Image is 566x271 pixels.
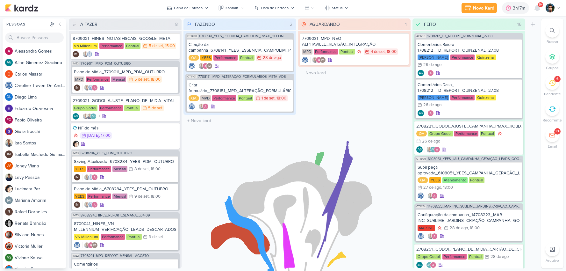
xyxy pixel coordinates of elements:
[15,140,66,146] div: I a r a S a n t o s
[73,36,178,41] div: 8709021_HINES_NOTAS FISCAIS_GOOGLE_META
[74,174,80,180] div: Criador(a): Isabella Machado Guimarães
[88,201,94,208] img: Caroline Traven De Andrade
[427,233,434,239] img: Iara Santos
[149,235,163,239] div: 9 de set
[427,193,434,199] img: Iara Santos
[15,117,66,123] div: F a b i o O l i v e i r a
[425,262,436,268] div: Colaboradores: Aline Gimenez Graciano, Alessandra Gomes
[416,157,426,161] span: CT1309
[202,103,209,110] img: Alessandra Gomes
[418,42,520,53] div: Comentários Raio-x_ 1708212_TD_REPORT_QUINZENAL_27.08
[262,96,275,100] div: 1 de set
[314,49,338,55] div: Performance
[541,24,563,45] li: Ctrl + F
[84,201,90,208] img: Iara Santos
[199,34,285,38] span: 6708141_YEES_ESSENCIA_CAMPOLIM_PMAX_OFFLINE
[73,141,79,147] img: Lucimara Paz
[5,21,48,27] div: Pessoas
[15,243,66,250] div: V i c t o r i a M u l l e r
[84,84,90,91] img: Iara Santos
[189,95,199,101] div: QA
[73,132,79,139] div: Prioridade Alta
[418,55,449,60] div: [PERSON_NAME]
[385,50,397,54] div: , 18:00
[543,117,562,123] p: Recorrente
[15,174,66,181] div: L e v y P e s s o a
[416,146,423,153] div: Aline Gimenez Graciano
[321,59,324,62] p: IM
[202,63,209,69] img: Alessandra Gomes
[418,110,424,116] div: Aline Gimenez Graciano
[548,143,557,149] p: Email
[87,166,111,172] div: Performance
[149,77,161,82] div: , 18:00
[101,234,125,240] div: Performance
[419,112,423,115] p: AG
[5,93,13,101] div: Diego Lima
[418,177,428,183] div: QA
[15,128,66,135] div: G i u l i a B o s c h i
[418,233,424,239] div: Criador(a): Caroline Traven De Andrade
[539,2,542,7] span: 9+
[416,246,521,252] div: 2708251_GODOI_PLANO_DE_MIDIA_CARTÃO_DE_CREDITO
[81,113,100,120] div: Colaboradores: Iara Santos, Levy Pessoa, Aline Gimenez Graciano, Alessandra Gomes
[5,196,13,204] img: Mariana Amorim
[431,233,438,239] img: Alessandra Gomes
[189,55,199,61] div: QA
[189,103,195,110] div: Criador(a): Caroline Traven De Andrade
[418,110,424,116] div: Criador(a): Aline Gimenez Graciano
[5,70,13,78] img: Carlos Massari
[91,242,98,248] div: Isabella Machado Guimarães
[74,159,176,165] div: Saving Atualizado_6708284_YEES_PDM_OUTUBRO
[418,193,424,199] img: Caroline Traven De Andrade
[74,69,176,75] div: Plano de Mídia_7709011_MPD_PDM_OUTUBRO
[431,193,438,199] img: Alessandra Gomes
[5,4,38,12] img: kardz.app
[5,254,13,261] div: Viviane Sousa
[197,63,212,69] div: Colaboradores: Iara Santos, Alessandra Gomes, Isabella Machado Guimarães
[5,33,64,43] input: Buscar Pessoas
[5,185,13,193] img: Lucimara Paz
[5,82,13,89] img: Caroline Traven De Andrade
[546,258,559,263] p: Arquivo
[5,242,13,250] img: Victoria Muller
[189,82,291,94] div: Criar formulário_7708151_MPD_ALTERAÇÃO_FORMULÁRIOS_META_ADS
[555,129,561,134] div: 99+
[547,39,558,45] p: Buscar
[187,75,197,78] span: CT1401
[82,174,98,180] div: Colaboradores: Iara Santos, Caroline Traven De Andrade, Alessandra Gomes
[418,225,435,231] div: MAR INC
[126,234,142,240] div: Pontual
[82,84,98,91] div: Colaboradores: Iara Santos, Caroline Traven De Andrade, Alessandra Gomes
[200,95,211,101] div: MPD
[425,146,440,153] div: Colaboradores: Iara Santos, Aline Gimenez Graciano, Alessandra Gomes
[125,43,140,49] div: Pontual
[74,84,80,91] div: Isabella Machado Guimarães
[84,242,90,248] img: Iara Santos
[5,150,13,158] div: Isabella Machado Guimarães
[73,98,178,104] div: 2709021_GODOI_AJUSTE_PLANO_DE_MIDIA_VITAL_E_AB
[418,193,424,199] div: Criador(a): Caroline Traven De Andrade
[339,49,355,55] div: Pontual
[198,75,286,78] span: 7708151_MPD_ALTERAÇÃO_FORMULÁRIOS_META_ADS
[15,48,66,55] div: A l e s s a n d r a G o m e s
[416,34,426,38] span: AG600
[469,177,484,183] div: Pontual
[434,146,440,153] img: Alessandra Gomes
[74,242,80,248] img: Caroline Traven De Andrade
[74,194,86,199] div: YEES
[5,105,13,112] img: Eduardo Quaresma
[7,164,11,168] p: JV
[7,153,11,156] p: IM
[88,242,94,248] img: Alessandra Gomes
[428,131,453,136] div: Grupo Godoi
[82,242,98,248] div: Colaboradores: Iara Santos, Alessandra Gomes, Isabella Machado Guimarães
[148,106,162,110] div: 5 de set
[81,151,132,155] span: 6708284_YEES_PDM_OUTUBRO
[86,113,93,120] img: Levy Pessoa
[82,113,89,120] img: Iara Santos
[427,110,434,116] img: Alessandra Gomes
[15,71,66,77] div: C a r l o s M a s s a r i
[480,131,495,136] div: Pontual
[88,84,94,91] img: Caroline Traven De Andrade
